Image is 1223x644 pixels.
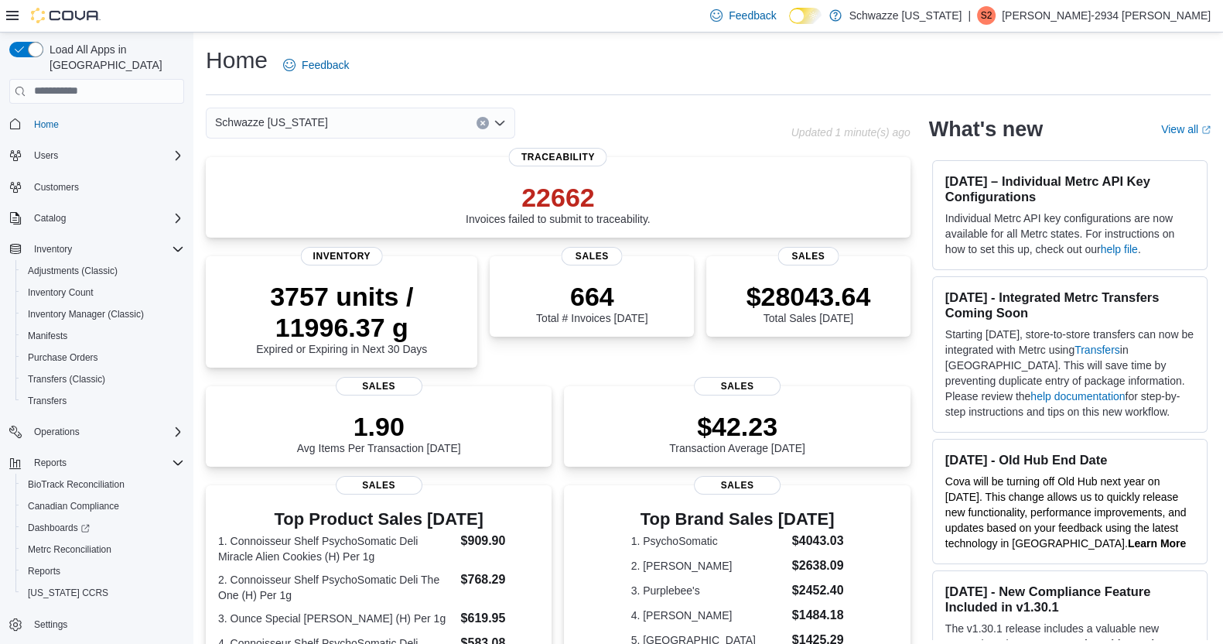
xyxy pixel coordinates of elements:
span: Inventory [300,247,383,265]
button: Settings [3,613,190,635]
span: Transfers [28,395,67,407]
button: Users [28,146,64,165]
span: [US_STATE] CCRS [28,587,108,599]
span: Inventory [34,243,72,255]
p: [PERSON_NAME]-2934 [PERSON_NAME] [1002,6,1211,25]
div: Total # Invoices [DATE] [536,281,647,324]
span: Dashboards [22,519,184,537]
h1: Home [206,45,268,76]
button: Open list of options [494,117,506,129]
svg: External link [1201,125,1211,135]
dd: $2452.40 [792,581,844,600]
dt: 3. Ounce Special [PERSON_NAME] (H) Per 1g [218,611,455,626]
a: Purchase Orders [22,348,104,367]
p: | [968,6,971,25]
button: Inventory Count [15,282,190,303]
a: Manifests [22,327,73,345]
a: Inventory Count [22,283,100,302]
dt: 2. [PERSON_NAME] [631,558,786,574]
button: [US_STATE] CCRS [15,582,190,604]
div: Avg Items Per Transaction [DATE] [297,411,461,454]
a: [US_STATE] CCRS [22,584,114,602]
span: Schwazze [US_STATE] [215,113,328,132]
dt: 4. [PERSON_NAME] [631,608,786,623]
span: Operations [28,423,184,441]
h3: Top Product Sales [DATE] [218,510,539,529]
span: Traceability [509,148,607,166]
span: Sales [694,476,781,495]
div: Invoices failed to submit to traceability. [466,182,651,225]
h3: [DATE] – Individual Metrc API Key Configurations [945,173,1194,204]
a: Inventory Manager (Classic) [22,305,150,324]
strong: Learn More [1128,537,1186,550]
dt: 2. Connoisseur Shelf PsychoSomatic Deli The One (H) Per 1g [218,572,455,603]
p: Updated 1 minute(s) ago [791,126,910,139]
img: Cova [31,8,101,23]
span: Purchase Orders [28,351,98,364]
span: S2 [981,6,992,25]
button: Clear input [477,117,489,129]
button: Users [3,145,190,166]
button: Inventory [3,238,190,260]
span: Transfers (Classic) [22,370,184,389]
dd: $4043.03 [792,532,844,550]
span: BioTrack Reconciliation [28,478,125,491]
span: Sales [777,247,839,265]
a: Settings [28,615,73,634]
input: Dark Mode [789,8,822,24]
button: Transfers (Classic) [15,368,190,390]
span: Customers [34,181,79,194]
button: Catalog [3,207,190,229]
span: Reports [34,457,67,469]
span: Canadian Compliance [28,500,119,512]
button: Inventory [28,240,78,259]
span: Reports [28,454,184,472]
h3: [DATE] - New Compliance Feature Included in v1.30.1 [945,584,1194,615]
dt: 1. PsychoSomatic [631,533,786,549]
button: Metrc Reconciliation [15,539,190,560]
span: Inventory Manager (Classic) [22,305,184,324]
p: 1.90 [297,411,461,442]
span: Settings [28,615,184,634]
a: Customers [28,178,85,197]
button: Reports [28,454,73,472]
button: Manifests [15,325,190,347]
button: BioTrack Reconciliation [15,474,190,495]
a: help file [1101,243,1138,255]
span: Settings [34,618,67,631]
span: Reports [22,562,184,581]
p: Individual Metrc API key configurations are now available for all Metrc states. For instructions ... [945,211,1194,257]
a: Dashboards [22,519,96,537]
a: Home [28,115,65,134]
span: Inventory Count [22,283,184,302]
a: Feedback [277,50,355,80]
span: Users [28,146,184,165]
div: Total Sales [DATE] [746,281,871,324]
span: Home [34,118,59,131]
a: Dashboards [15,517,190,539]
dd: $1484.18 [792,606,844,625]
button: Inventory Manager (Classic) [15,303,190,325]
button: Reports [15,560,190,582]
span: Home [28,115,184,134]
dd: $768.29 [461,570,540,589]
button: Reports [3,452,190,474]
span: Transfers [22,392,184,410]
p: Starting [DATE], store-to-store transfers can now be integrated with Metrc using in [GEOGRAPHIC_D... [945,327,1194,420]
span: Catalog [34,212,66,224]
span: Sales [694,377,781,396]
span: Inventory Manager (Classic) [28,308,144,320]
a: Metrc Reconciliation [22,540,118,559]
a: help documentation [1030,390,1125,402]
a: Transfers [22,392,73,410]
button: Purchase Orders [15,347,190,368]
p: 22662 [466,182,651,213]
span: Feedback [729,8,776,23]
button: Home [3,113,190,135]
span: Feedback [302,57,349,73]
a: Adjustments (Classic) [22,262,124,280]
button: Catalog [28,209,72,228]
button: Customers [3,176,190,198]
span: Adjustments (Classic) [28,265,118,277]
span: Reports [28,565,60,577]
